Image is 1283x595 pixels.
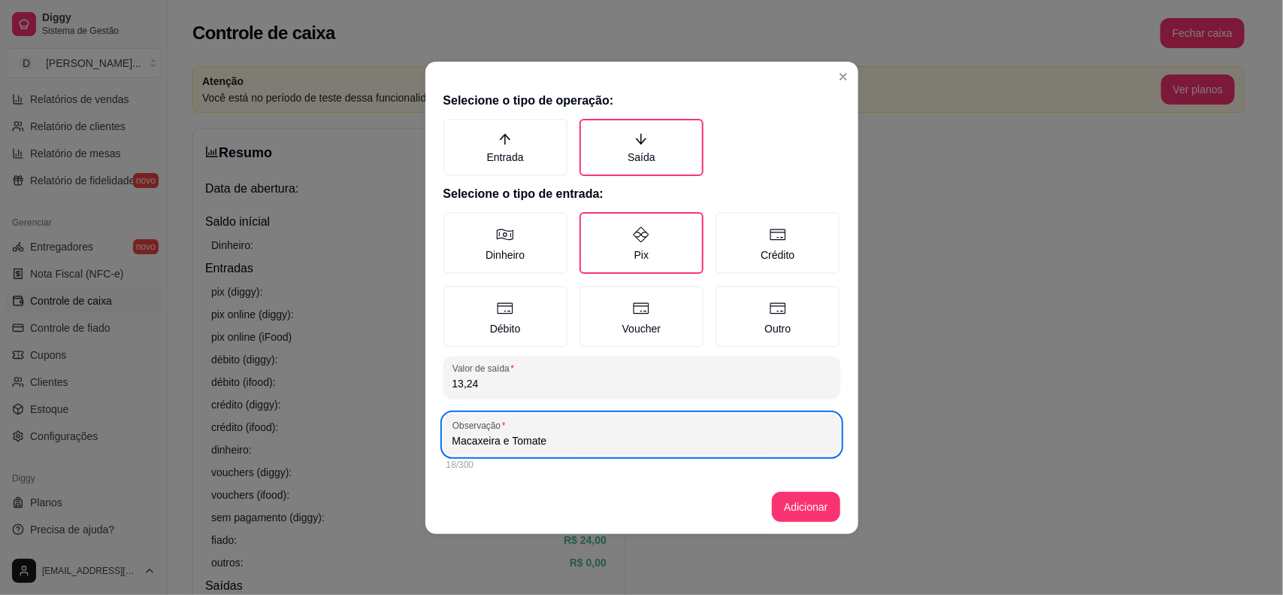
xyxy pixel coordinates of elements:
input: Valor de saída [452,376,831,391]
label: Valor de saída [452,362,519,375]
label: Observação [452,419,510,432]
label: Pix [579,212,704,274]
label: Outro [716,286,840,348]
span: arrow-up [498,132,512,146]
label: Entrada [443,119,567,176]
div: 18/300 [446,459,837,471]
label: Débito [443,286,567,348]
label: Dinheiro [443,212,567,274]
button: Close [831,65,855,89]
input: Observação [452,433,831,448]
h2: Selecione o tipo de entrada: [443,185,840,203]
button: Adicionar [772,492,840,522]
h2: Selecione o tipo de operação: [443,92,840,110]
label: Crédito [716,212,840,274]
span: arrow-down [634,132,648,146]
label: Saída [579,119,704,176]
label: Voucher [579,286,704,348]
